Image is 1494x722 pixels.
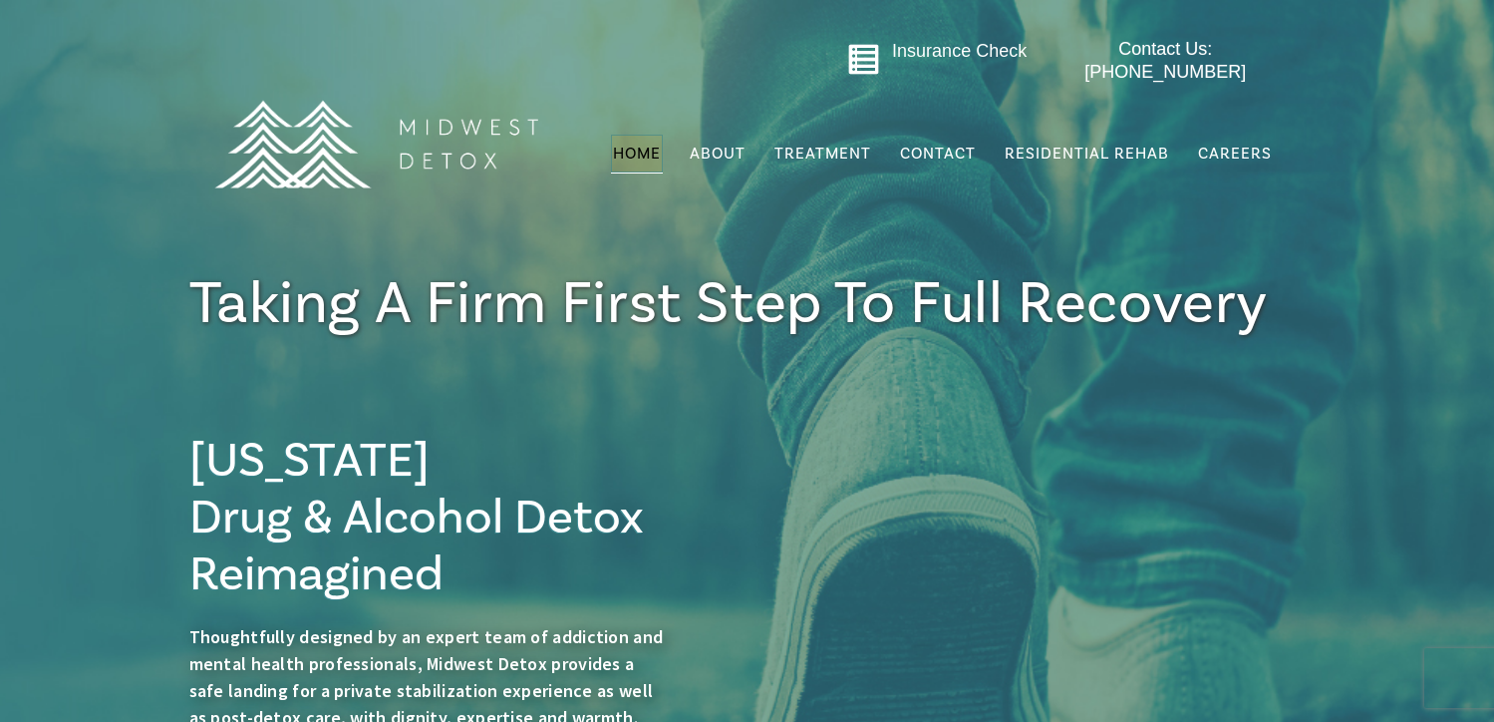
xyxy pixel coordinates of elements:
[900,146,976,162] span: Contact
[898,135,978,173] a: Contact
[189,430,644,605] span: [US_STATE] Drug & Alcohol Detox Reimagined
[1196,135,1274,173] a: Careers
[613,144,661,164] span: Home
[201,57,550,231] img: MD Logo Horitzontal white-01 (1) (1)
[1198,144,1272,164] span: Careers
[611,135,663,173] a: Home
[690,146,746,162] span: About
[774,146,871,162] span: Treatment
[189,265,1269,342] span: Taking a firm First Step To full Recovery
[1003,135,1171,173] a: Residential Rehab
[688,135,747,173] a: About
[1084,39,1246,82] span: Contact Us: [PHONE_NUMBER]
[772,135,873,173] a: Treatment
[847,43,880,83] a: Go to midwestdetox.com/message-form-page/
[1046,38,1286,85] a: Contact Us: [PHONE_NUMBER]
[1005,144,1169,164] span: Residential Rehab
[892,41,1027,61] a: Insurance Check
